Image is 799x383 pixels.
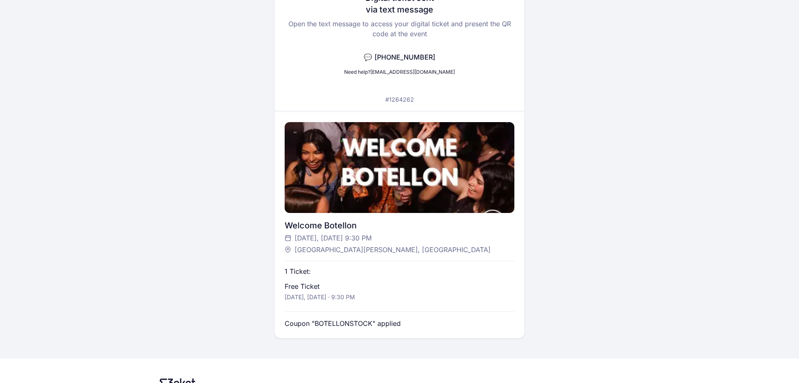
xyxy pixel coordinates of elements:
[375,53,435,61] span: [PHONE_NUMBER]
[370,69,455,75] a: [EMAIL_ADDRESS][DOMAIN_NAME]
[295,233,372,243] span: [DATE], [DATE] 9:30 PM
[285,318,401,328] p: Coupon "BOTELLONSTOCK" applied
[344,69,370,75] span: Need help?
[285,220,514,231] div: Welcome Botellon
[364,53,372,61] span: 💬
[366,4,433,15] h3: via text message
[385,95,414,104] p: #1264262
[285,266,311,276] p: 1 Ticket:
[285,281,320,291] p: Free Ticket
[295,245,491,255] span: [GEOGRAPHIC_DATA][PERSON_NAME], [GEOGRAPHIC_DATA]
[285,19,514,39] p: Open the text message to access your digital ticket and present the QR code at the event
[285,293,355,301] p: [DATE], [DATE] · 9:30 PM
